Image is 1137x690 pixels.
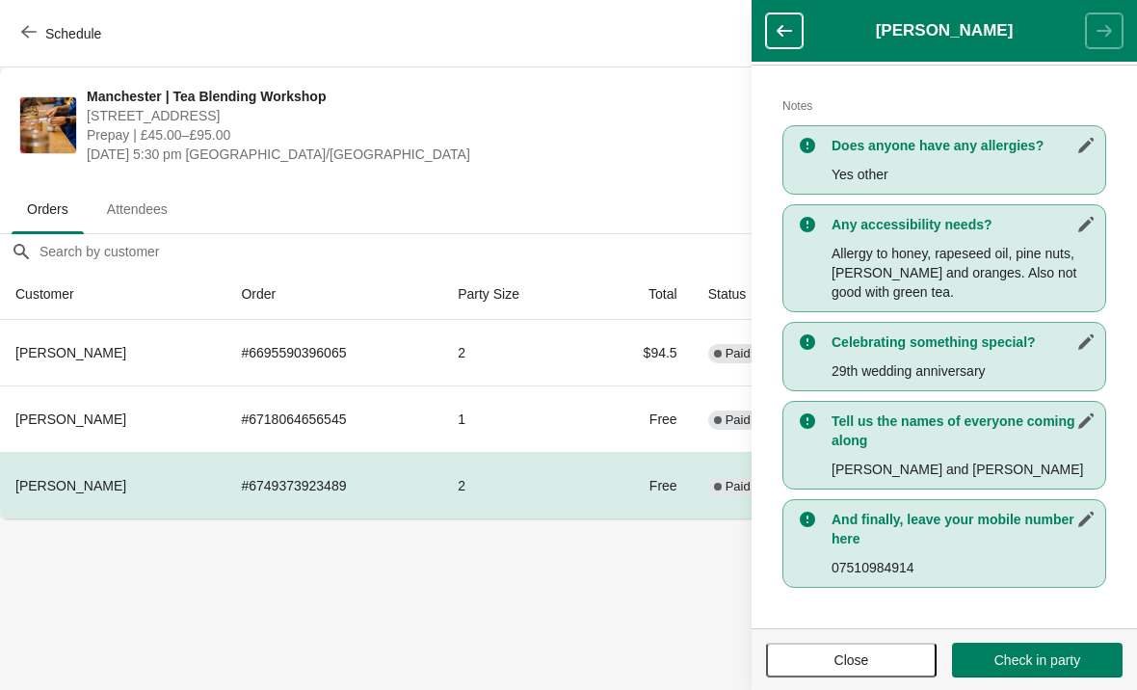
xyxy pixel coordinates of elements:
[12,192,84,226] span: Orders
[693,269,822,320] th: Status
[87,145,774,164] span: [DATE] 5:30 pm [GEOGRAPHIC_DATA]/[GEOGRAPHIC_DATA]
[10,16,117,51] button: Schedule
[832,361,1096,381] p: 29th wedding anniversary
[225,320,442,385] td: # 6695590396065
[832,244,1096,302] p: Allergy to honey, rapeseed oil, pine nuts, [PERSON_NAME] and oranges. Also not good with green tea.
[225,385,442,452] td: # 6718064656545
[726,412,751,428] span: Paid
[832,460,1096,479] p: [PERSON_NAME] and [PERSON_NAME]
[442,452,590,518] td: 2
[442,385,590,452] td: 1
[225,269,442,320] th: Order
[442,269,590,320] th: Party Size
[15,411,126,427] span: [PERSON_NAME]
[832,332,1096,352] h3: Celebrating something special?
[832,558,1096,577] p: 07510984914
[590,385,693,452] td: Free
[92,192,183,226] span: Attendees
[832,215,1096,234] h3: Any accessibility needs?
[726,479,751,494] span: Paid
[15,345,126,360] span: [PERSON_NAME]
[87,87,774,106] span: Manchester | Tea Blending Workshop
[832,510,1096,548] h3: And finally, leave your mobile number here
[590,452,693,518] td: Free
[803,21,1086,40] h1: [PERSON_NAME]
[39,234,1137,269] input: Search by customer
[442,320,590,385] td: 2
[225,452,442,518] td: # 6749373923489
[834,652,869,668] span: Close
[590,320,693,385] td: $94.5
[726,346,751,361] span: Paid
[766,643,937,677] button: Close
[20,97,76,153] img: Manchester | Tea Blending Workshop
[832,165,1096,184] p: Yes other
[87,106,774,125] span: [STREET_ADDRESS]
[15,478,126,493] span: [PERSON_NAME]
[87,125,774,145] span: Prepay | £45.00–£95.00
[45,26,101,41] span: Schedule
[994,652,1080,668] span: Check in party
[952,643,1123,677] button: Check in party
[782,96,1106,116] h2: Notes
[590,269,693,320] th: Total
[832,136,1096,155] h3: Does anyone have any allergies?
[832,411,1096,450] h3: Tell us the names of everyone coming along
